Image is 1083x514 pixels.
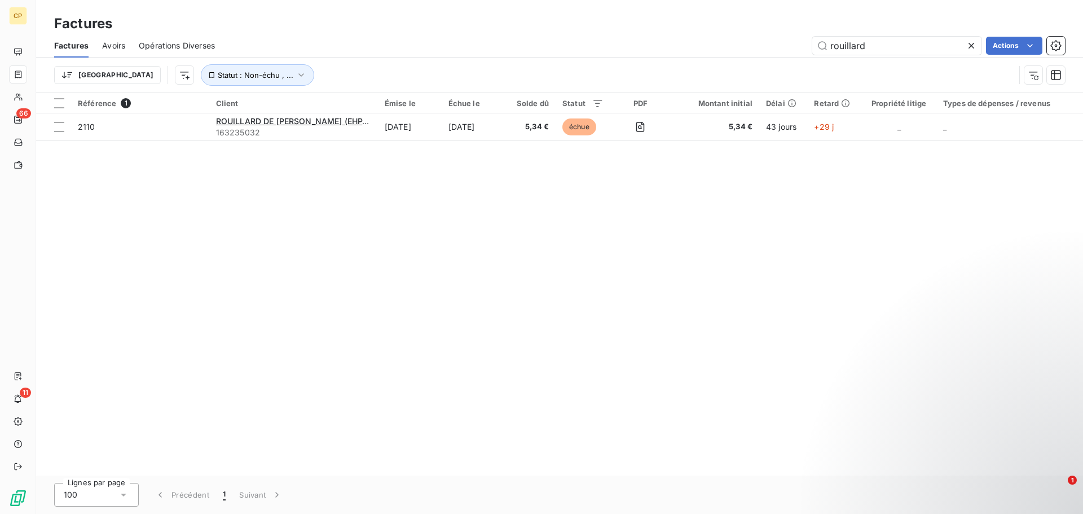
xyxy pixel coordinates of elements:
span: Statut : Non-échu , ... [218,71,293,80]
div: Émise le [385,99,435,108]
div: Solde dû [512,99,549,108]
div: Échue le [448,99,499,108]
span: 66 [16,108,31,118]
span: Factures [54,40,89,51]
div: Types de dépenses / revenus [943,99,1076,108]
iframe: Intercom live chat [1045,476,1072,503]
span: +29 j [814,122,834,131]
span: ROUILLARD DE [PERSON_NAME] (EHPAD Bords de Seine) [216,116,437,126]
div: PDF [617,99,663,108]
td: [DATE] [378,113,442,140]
button: Statut : Non-échu , ... [201,64,314,86]
span: échue [562,118,596,135]
span: 5,34 € [677,121,752,133]
button: Actions [986,37,1042,55]
h3: Factures [54,14,112,34]
span: 5,34 € [512,121,549,133]
div: Propriété litige [868,99,930,108]
div: Délai [766,99,800,108]
span: Opérations Diverses [139,40,215,51]
span: 2110 [78,122,95,131]
span: _ [897,122,901,131]
input: Rechercher [812,37,981,55]
div: CP [9,7,27,25]
button: Suivant [232,483,289,507]
button: Précédent [148,483,216,507]
div: Statut [562,99,604,108]
span: 1 [223,489,226,500]
span: Référence [78,99,116,108]
div: Client [216,99,371,108]
img: Logo LeanPay [9,489,27,507]
span: 1 [121,98,131,108]
span: _ [943,122,946,131]
span: 1 [1068,476,1077,485]
span: 11 [20,388,31,398]
span: Avoirs [102,40,125,51]
span: 163235032 [216,127,371,138]
td: [DATE] [442,113,506,140]
button: 1 [216,483,232,507]
iframe: Intercom notifications message [857,405,1083,484]
td: 43 jours [759,113,807,140]
div: Montant initial [677,99,752,108]
button: [GEOGRAPHIC_DATA] [54,66,161,84]
div: Retard [814,99,855,108]
span: 100 [64,489,77,500]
